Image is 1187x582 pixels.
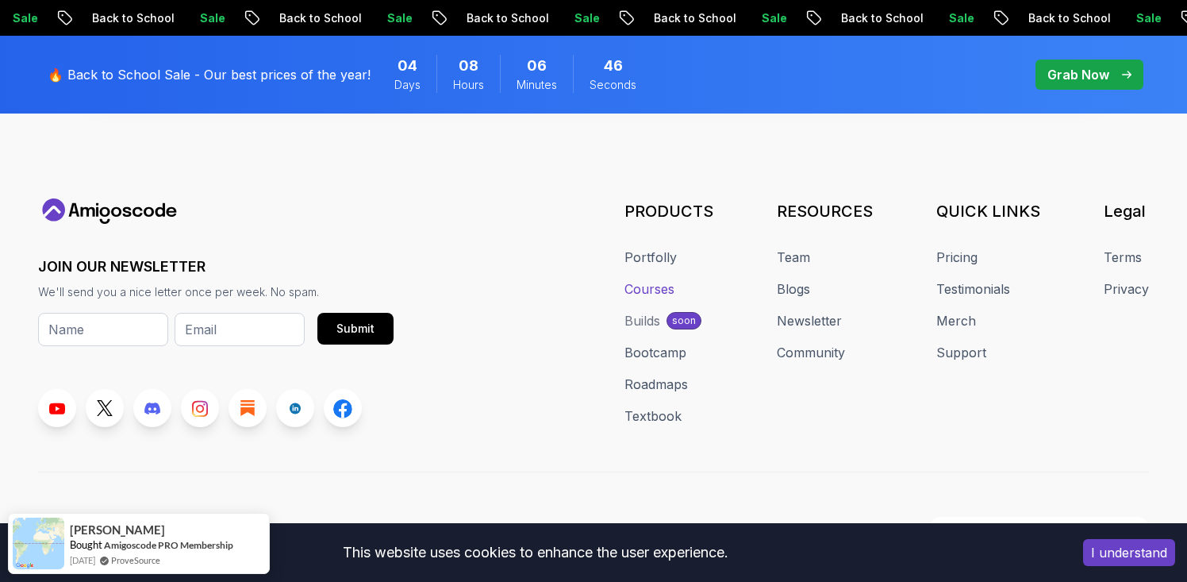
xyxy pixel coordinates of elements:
[527,55,547,77] span: 6 Minutes
[13,518,64,569] img: provesource social proof notification image
[324,389,362,427] a: Facebook link
[936,200,1040,222] h3: QUICK LINKS
[624,311,660,330] div: Builds
[398,55,417,77] span: 4 Days
[276,389,314,427] a: LinkedIn link
[38,313,168,346] input: Name
[624,279,674,299] a: Courses
[955,521,1139,537] p: [EMAIL_ADDRESS][DOMAIN_NAME]
[640,10,748,26] p: Back to School
[453,10,561,26] p: Back to School
[1104,279,1149,299] a: Privacy
[70,538,102,551] span: Bought
[777,248,810,267] a: Team
[777,200,873,222] h3: RESOURCES
[70,553,95,567] span: [DATE]
[104,539,233,551] a: Amigoscode PRO Membership
[624,343,686,362] a: Bootcamp
[38,256,394,278] h3: JOIN OUR NEWSLETTER
[317,313,394,345] button: Submit
[1104,248,1142,267] a: Terms
[336,321,375,337] div: Submit
[48,65,371,84] p: 🔥 Back to School Sale - Our best prices of the year!
[604,55,623,77] span: 46 Seconds
[624,375,688,394] a: Roadmaps
[777,311,842,330] a: Newsletter
[1123,10,1174,26] p: Sale
[590,77,636,93] span: Seconds
[1047,65,1109,84] p: Grab Now
[777,343,845,362] a: Community
[624,407,682,426] a: Textbook
[929,517,1149,541] a: [EMAIL_ADDRESS][DOMAIN_NAME]
[394,77,421,93] span: Days
[936,279,1010,299] a: Testimonials
[79,10,186,26] p: Back to School
[38,389,76,427] a: Youtube link
[561,10,612,26] p: Sale
[936,248,978,267] a: Pricing
[86,389,124,427] a: Twitter link
[12,535,1059,570] div: This website uses cookies to enhance the user experience.
[181,389,219,427] a: Instagram link
[229,389,267,427] a: Blog link
[111,553,160,567] a: ProveSource
[1015,10,1123,26] p: Back to School
[624,248,677,267] a: Portfolly
[1104,200,1149,222] h3: Legal
[935,10,986,26] p: Sale
[266,10,374,26] p: Back to School
[936,311,976,330] a: Merch
[517,77,557,93] span: Minutes
[748,10,799,26] p: Sale
[672,314,696,327] p: soon
[1083,539,1175,566] button: Accept cookies
[624,200,713,222] h3: PRODUCTS
[453,77,484,93] span: Hours
[434,519,666,538] p: © 2025 Amigoscode. All rights reserved.
[828,10,935,26] p: Back to School
[374,10,424,26] p: Sale
[70,523,165,537] span: [PERSON_NAME]
[459,55,478,77] span: 8 Hours
[175,313,305,346] input: Email
[133,389,171,427] a: Discord link
[777,279,810,299] a: Blogs
[936,343,986,362] a: Support
[186,10,237,26] p: Sale
[38,284,394,300] p: We'll send you a nice letter once per week. No spam.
